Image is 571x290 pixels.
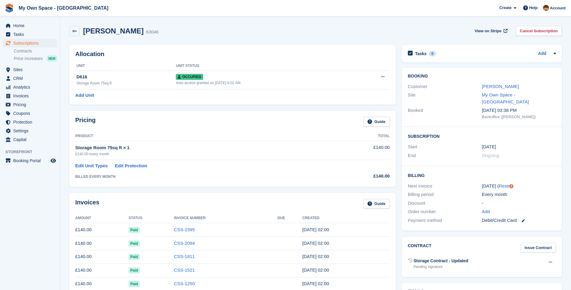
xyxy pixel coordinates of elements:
[499,183,510,188] a: Reset
[47,55,57,61] div: NEW
[13,92,49,100] span: Invoices
[75,162,108,169] a: Edit Unit Types
[408,92,482,105] div: Site
[174,241,195,246] a: CSS-2094
[3,135,57,144] a: menu
[520,243,556,253] a: Issue Contract
[408,208,482,215] div: Order number
[50,157,57,164] a: Preview store
[408,172,556,178] h2: Billing
[13,118,49,126] span: Protection
[13,100,49,109] span: Pricing
[14,56,43,61] span: Price increases
[129,254,140,260] span: Paid
[3,118,57,126] a: menu
[129,213,174,223] th: Status
[13,127,49,135] span: Settings
[482,208,490,215] a: Add
[13,135,49,144] span: Capital
[482,143,496,150] time: 2024-12-08 01:00:00 UTC
[408,133,556,139] h2: Subscription
[3,74,57,83] a: menu
[302,267,329,273] time: 2025-05-08 01:00:51 UTC
[75,117,96,127] h2: Pricing
[75,237,129,250] td: £140.00
[75,263,129,277] td: £140.00
[499,5,511,11] span: Create
[76,74,176,80] div: D616
[408,217,482,224] div: Payment method
[3,156,57,165] a: menu
[414,264,468,270] div: Pending signature
[475,28,501,34] span: View on Stripe
[472,26,509,36] a: View on Stripe
[13,30,49,39] span: Tasks
[429,51,436,56] div: 0
[529,5,538,11] span: Help
[14,48,57,54] a: Contracts
[129,267,140,273] span: Paid
[174,267,195,273] a: CSS-1521
[3,100,57,109] a: menu
[75,92,94,99] a: Add Unit
[75,61,176,71] th: Unit
[550,5,566,11] span: Account
[129,227,140,233] span: Paid
[482,114,556,120] div: Backoffice ([PERSON_NAME])
[176,61,355,71] th: Unit Status
[13,109,49,118] span: Coupons
[408,191,482,198] div: Billing period
[3,39,57,47] a: menu
[3,83,57,91] a: menu
[482,84,519,89] a: [PERSON_NAME]
[13,65,49,74] span: Sites
[13,39,49,47] span: Subscriptions
[331,173,389,180] div: £140.00
[482,153,499,158] span: Ongoing
[13,74,49,83] span: CRM
[174,213,278,223] th: Invoice Number
[331,131,389,141] th: Total
[3,109,57,118] a: menu
[75,223,129,237] td: £140.00
[408,83,482,90] div: Customer
[14,55,57,62] a: Price increases NEW
[543,5,549,11] img: Paula Harris
[278,213,303,223] th: Due
[176,74,203,80] span: Occupied
[3,65,57,74] a: menu
[408,183,482,190] div: Next invoice
[408,143,482,150] div: Start
[302,227,329,232] time: 2025-08-08 01:00:16 UTC
[408,74,556,79] h2: Booking
[408,200,482,207] div: Discount
[415,51,427,56] h2: Tasks
[75,151,331,157] div: £140.00 every month
[75,174,331,179] div: BILLED EVERY MONTH
[174,281,195,286] a: CSS-1250
[482,107,556,114] div: [DATE] 03:38 PM
[408,243,432,253] h2: Contract
[3,21,57,30] a: menu
[538,50,546,57] a: Add
[75,250,129,263] td: £140.00
[414,258,468,264] div: Storage Contract - Updated
[3,127,57,135] a: menu
[516,26,562,36] a: Cancel Subscription
[509,184,514,189] div: Tooltip anchor
[482,183,556,190] div: [DATE] ( )
[16,3,111,13] a: My Own Space - [GEOGRAPHIC_DATA]
[129,241,140,247] span: Paid
[302,281,329,286] time: 2025-04-08 01:00:12 UTC
[3,92,57,100] a: menu
[115,162,147,169] a: Edit Protection
[5,4,14,13] img: stora-icon-8386f47178a22dfd0bd8f6a31ec36ba5ce8667c1dd55bd0f319d3a0aa187defe.svg
[3,30,57,39] a: menu
[363,199,390,209] a: Guide
[176,80,355,86] div: Auto access granted on [DATE] 6:02 AM
[302,213,389,223] th: Created
[482,92,529,104] a: My Own Space - [GEOGRAPHIC_DATA]
[408,152,482,159] div: End
[302,241,329,246] time: 2025-07-08 01:00:32 UTC
[174,227,195,232] a: CSS-2395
